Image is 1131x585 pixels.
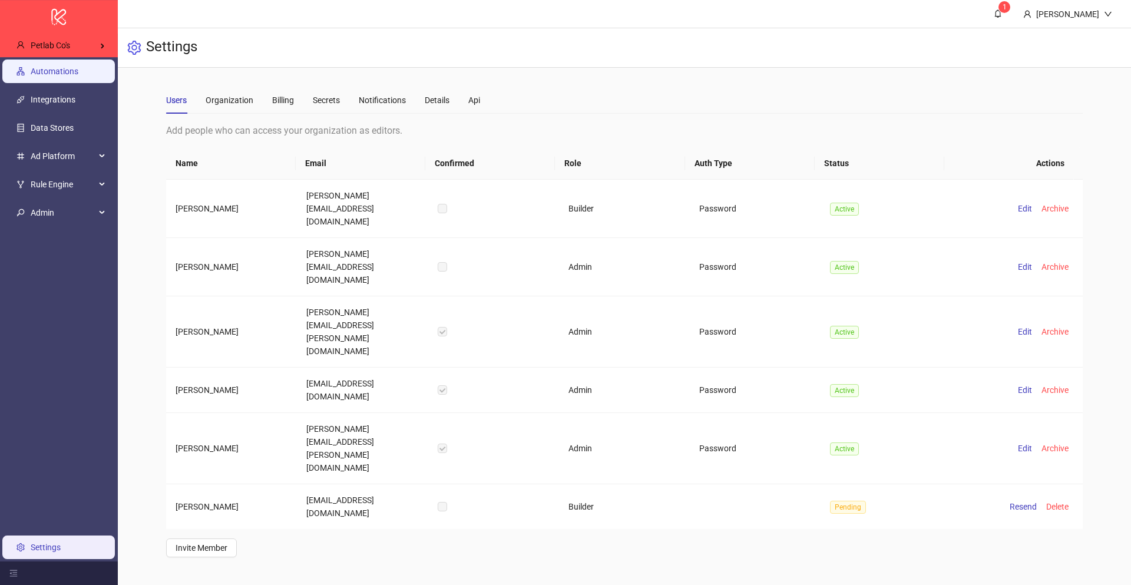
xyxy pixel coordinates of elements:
span: Archive [1041,204,1069,213]
button: Archive [1037,260,1073,274]
span: Invite Member [176,543,227,553]
td: [PERSON_NAME] [166,484,297,529]
div: Notifications [359,94,406,107]
span: setting [127,41,141,55]
td: Password [690,368,821,413]
span: user [16,41,25,49]
span: Edit [1018,444,1032,453]
th: Confirmed [425,147,555,180]
td: [PERSON_NAME] [166,180,297,238]
td: Admin [559,368,690,413]
span: Active [830,384,859,397]
span: Archive [1041,327,1069,336]
div: Api [468,94,480,107]
sup: 1 [998,1,1010,13]
button: Archive [1037,383,1073,397]
th: Role [555,147,684,180]
span: Edit [1018,262,1032,272]
td: [PERSON_NAME][EMAIL_ADDRESS][DOMAIN_NAME] [297,180,428,238]
span: Edit [1018,204,1032,213]
span: Resend [1010,502,1037,511]
td: Admin [559,238,690,296]
span: 1 [1003,3,1007,11]
td: Password [690,238,821,296]
td: Password [690,296,821,368]
button: Archive [1037,201,1073,216]
span: Edit [1018,327,1032,336]
div: [PERSON_NAME] [1031,8,1104,21]
div: Billing [272,94,294,107]
span: Archive [1041,444,1069,453]
span: Archive [1041,262,1069,272]
td: Admin [559,413,690,484]
th: Auth Type [685,147,815,180]
span: Edit [1018,385,1032,395]
span: Active [830,261,859,274]
td: [EMAIL_ADDRESS][DOMAIN_NAME] [297,368,428,413]
a: Settings [31,543,61,552]
span: Archive [1041,385,1069,395]
td: [PERSON_NAME] [166,368,297,413]
a: Data Stores [31,123,74,133]
button: Archive [1037,325,1073,339]
span: Ad Platform [31,144,95,168]
span: bell [994,9,1002,18]
button: Archive [1037,441,1073,455]
button: Edit [1013,441,1037,455]
a: Automations [31,67,78,76]
span: fork [16,180,25,189]
div: Organization [206,94,253,107]
th: Name [166,147,296,180]
span: menu-fold [9,569,18,577]
th: Actions [944,147,1074,180]
th: Status [815,147,944,180]
div: Secrets [313,94,340,107]
button: Edit [1013,325,1037,339]
td: [PERSON_NAME] [166,296,297,368]
span: Rule Engine [31,173,95,196]
span: Petlab Co's [31,41,70,50]
td: Builder [559,484,690,529]
th: Email [296,147,425,180]
button: Resend [1005,500,1041,514]
button: Edit [1013,201,1037,216]
td: [PERSON_NAME][EMAIL_ADDRESS][PERSON_NAME][DOMAIN_NAME] [297,296,428,368]
button: Edit [1013,383,1037,397]
div: Details [425,94,449,107]
td: [PERSON_NAME][EMAIL_ADDRESS][PERSON_NAME][DOMAIN_NAME] [297,413,428,484]
td: [PERSON_NAME] [166,238,297,296]
h3: Settings [146,38,197,58]
td: [PERSON_NAME][EMAIL_ADDRESS][DOMAIN_NAME] [297,238,428,296]
span: number [16,152,25,160]
span: down [1104,10,1112,18]
span: Active [830,203,859,216]
span: Delete [1046,502,1069,511]
td: Admin [559,296,690,368]
span: key [16,209,25,217]
button: Delete [1041,500,1073,514]
span: Active [830,442,859,455]
button: Edit [1013,260,1037,274]
div: Users [166,94,187,107]
td: Password [690,180,821,238]
td: [PERSON_NAME] [166,413,297,484]
a: Integrations [31,95,75,104]
span: Admin [31,201,95,224]
td: [EMAIL_ADDRESS][DOMAIN_NAME] [297,484,428,529]
td: Password [690,413,821,484]
span: user [1023,10,1031,18]
div: Add people who can access your organization as editors. [166,123,1083,138]
span: Active [830,326,859,339]
span: Pending [830,501,866,514]
button: Invite Member [166,538,237,557]
td: Builder [559,180,690,238]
